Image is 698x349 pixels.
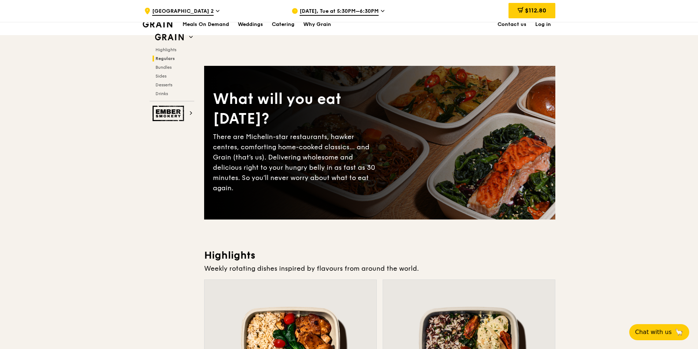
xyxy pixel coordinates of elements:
div: Why Grain [303,14,331,35]
span: Chat with us [635,328,672,337]
div: There are Michelin-star restaurants, hawker centres, comforting home-cooked classics… and Grain (... [213,132,380,193]
h3: Highlights [204,249,555,262]
a: Catering [267,14,299,35]
a: Contact us [493,14,531,35]
span: $112.80 [525,7,546,14]
span: Desserts [155,82,172,87]
div: Weekly rotating dishes inspired by flavours from around the world. [204,263,555,274]
a: Why Grain [299,14,335,35]
span: Highlights [155,47,176,52]
div: Catering [272,14,294,35]
span: [DATE], Tue at 5:30PM–6:30PM [300,8,379,16]
a: Weddings [233,14,267,35]
h1: Meals On Demand [183,21,229,28]
span: Bundles [155,65,172,70]
img: Grain web logo [153,31,186,44]
div: Weddings [238,14,263,35]
span: Sides [155,74,166,79]
button: Chat with us🦙 [629,324,689,340]
span: Regulars [155,56,175,61]
span: 🦙 [675,328,683,337]
div: What will you eat [DATE]? [213,89,380,129]
span: [GEOGRAPHIC_DATA] 2 [152,8,214,16]
span: Drinks [155,91,168,96]
img: Ember Smokery web logo [153,106,186,121]
a: Log in [531,14,555,35]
